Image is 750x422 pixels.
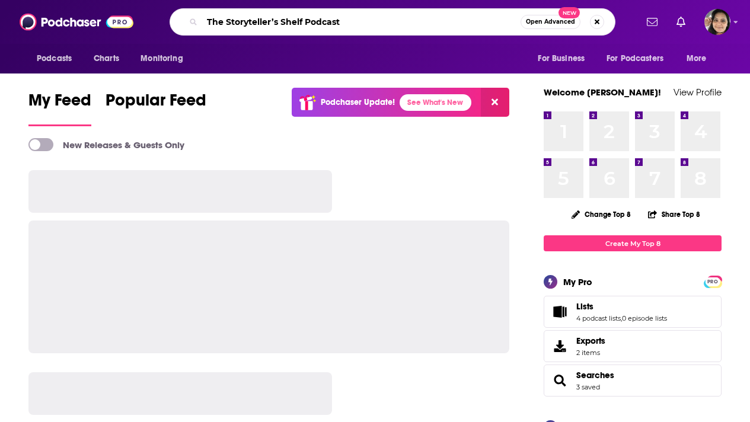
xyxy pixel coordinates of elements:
[529,47,599,70] button: open menu
[400,94,471,111] a: See What's New
[544,365,722,397] span: Searches
[526,19,575,25] span: Open Advanced
[20,11,133,33] img: Podchaser - Follow, Share and Rate Podcasts
[599,47,681,70] button: open menu
[132,47,198,70] button: open menu
[576,383,600,391] a: 3 saved
[564,207,638,222] button: Change Top 8
[678,47,722,70] button: open menu
[141,50,183,67] span: Monitoring
[94,50,119,67] span: Charts
[544,296,722,328] span: Lists
[621,314,622,322] span: ,
[544,330,722,362] a: Exports
[576,335,605,346] span: Exports
[106,90,206,117] span: Popular Feed
[674,87,722,98] a: View Profile
[521,15,580,29] button: Open AdvancedNew
[548,303,572,320] a: Lists
[576,301,667,312] a: Lists
[37,50,72,67] span: Podcasts
[607,50,663,67] span: For Podcasters
[706,277,720,286] a: PRO
[28,47,87,70] button: open menu
[647,203,701,226] button: Share Top 8
[704,9,730,35] button: Show profile menu
[170,8,615,36] div: Search podcasts, credits, & more...
[576,314,621,322] a: 4 podcast lists
[28,138,184,151] a: New Releases & Guests Only
[548,372,572,389] a: Searches
[576,301,593,312] span: Lists
[548,338,572,354] span: Exports
[544,235,722,251] a: Create My Top 8
[106,90,206,126] a: Popular Feed
[642,12,662,32] a: Show notifications dropdown
[704,9,730,35] span: Logged in as shelbyjanner
[544,87,661,98] a: Welcome [PERSON_NAME]!
[672,12,690,32] a: Show notifications dropdown
[576,370,614,381] a: Searches
[28,90,91,126] a: My Feed
[576,349,605,357] span: 2 items
[622,314,667,322] a: 0 episode lists
[202,12,521,31] input: Search podcasts, credits, & more...
[687,50,707,67] span: More
[321,97,395,107] p: Podchaser Update!
[28,90,91,117] span: My Feed
[538,50,585,67] span: For Business
[563,276,592,287] div: My Pro
[86,47,126,70] a: Charts
[558,7,580,18] span: New
[704,9,730,35] img: User Profile
[706,277,720,286] span: PRO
